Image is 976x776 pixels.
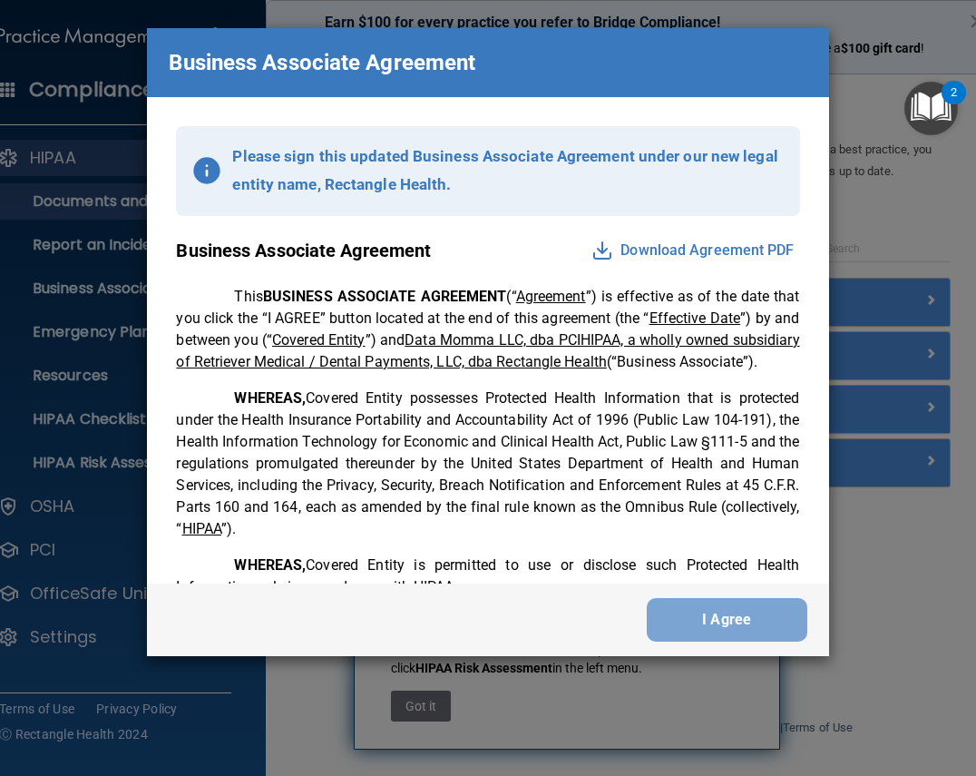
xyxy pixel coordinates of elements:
p: Business Associate Agreement [176,234,431,268]
u: Data Momma LLC, dba PCIHIPAA, a wholly owned subsidiary of Retriever Medical / Dental Payments, L... [176,331,799,370]
u: Effective Date [649,309,741,327]
u: HIPAA [182,520,222,537]
span: BUSINESS ASSOCIATE AGREEMENT [263,288,507,305]
p: Please sign this updated Business Associate Agreement under our new legal entity name, Rectangle ... [232,142,783,200]
p: This (“ ”) is effective as of the date that you click the “I AGREE” button located at the end of ... [176,286,799,373]
p: Covered Entity possesses Protected Health Information that is protected under the Health Insuranc... [176,388,799,540]
span: WHEREAS, [234,556,306,574]
button: I Agree [647,598,807,642]
span: WHEREAS, [234,389,306,407]
button: Open Resource Center, 2 new notifications [904,82,958,135]
p: Covered Entity is permitted to use or disclose such Protected Health Information only in accordan... [176,555,799,598]
p: Business Associate Agreement [169,43,475,83]
button: Download Agreement PDF [586,236,799,265]
u: Agreement [516,288,586,305]
u: Covered Entity [272,331,366,349]
div: 2 [951,93,957,116]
